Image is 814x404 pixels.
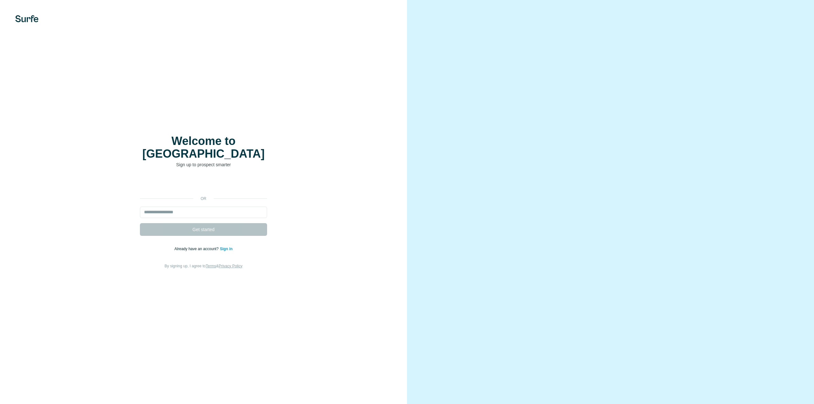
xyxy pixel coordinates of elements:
[219,264,243,268] a: Privacy Policy
[220,247,232,251] a: Sign in
[140,161,267,168] p: Sign up to prospect smarter
[140,135,267,160] h1: Welcome to [GEOGRAPHIC_DATA]
[165,264,243,268] span: By signing up, I agree to &
[137,177,270,191] iframe: Sign in with Google Button
[193,196,214,202] p: or
[206,264,216,268] a: Terms
[175,247,220,251] span: Already have an account?
[15,15,38,22] img: Surfe's logo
